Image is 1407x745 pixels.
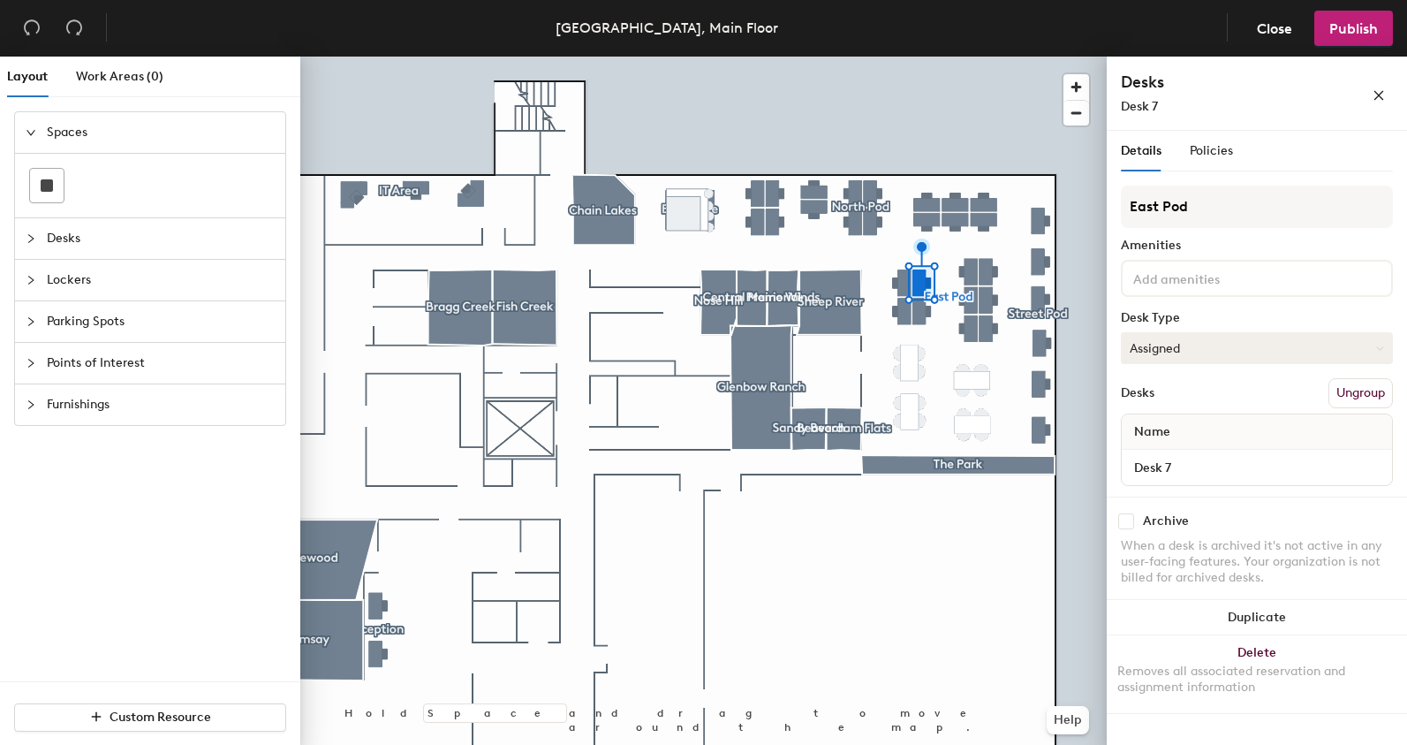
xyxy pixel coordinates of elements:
button: Duplicate [1107,600,1407,635]
div: Amenities [1121,239,1393,253]
span: Spaces [47,112,275,153]
div: Desks [1121,386,1154,400]
div: Removes all associated reservation and assignment information [1117,664,1396,696]
button: Ungroup [1328,378,1393,408]
span: Name [1125,416,1179,448]
span: close [1373,89,1385,102]
span: Desks [47,218,275,259]
span: Work Areas (0) [76,69,163,84]
div: Desk Type [1121,311,1393,325]
button: Close [1242,11,1307,46]
span: collapsed [26,233,36,244]
button: Publish [1314,11,1393,46]
span: Layout [7,69,48,84]
span: Points of Interest [47,343,275,384]
h4: Desks [1121,71,1315,94]
div: [GEOGRAPHIC_DATA], Main Floor [556,17,778,39]
div: Archive [1143,514,1189,528]
span: Lockers [47,260,275,300]
button: Assigned [1121,332,1393,364]
button: Custom Resource [14,703,286,732]
button: Help [1047,706,1089,734]
span: Details [1121,143,1161,158]
span: Close [1257,20,1292,37]
span: Parking Spots [47,301,275,342]
span: Policies [1190,143,1233,158]
input: Unnamed desk [1125,455,1388,480]
span: Furnishings [47,384,275,425]
div: When a desk is archived it's not active in any user-facing features. Your organization is not bil... [1121,538,1393,586]
span: undo [23,19,41,36]
span: collapsed [26,399,36,410]
span: collapsed [26,358,36,369]
button: Undo (⌘ + Z) [14,11,49,46]
span: Desk 7 [1121,99,1158,114]
span: Publish [1329,20,1378,37]
span: expanded [26,127,36,138]
span: collapsed [26,275,36,285]
span: Custom Resource [110,710,211,725]
input: Add amenities [1130,267,1289,288]
span: collapsed [26,316,36,327]
button: Redo (⌘ + ⇧ + Z) [57,11,92,46]
button: DeleteRemoves all associated reservation and assignment information [1107,635,1407,713]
